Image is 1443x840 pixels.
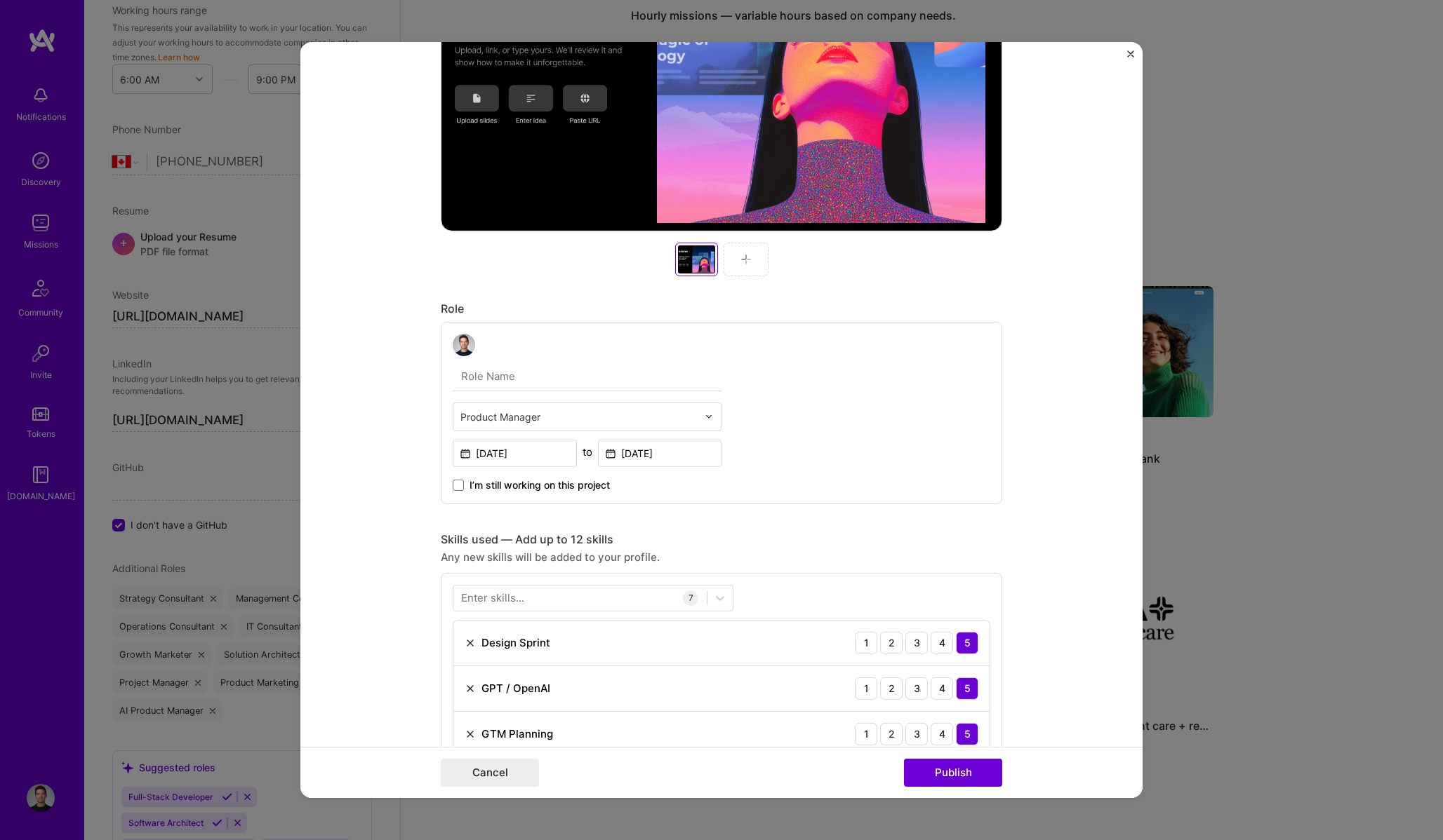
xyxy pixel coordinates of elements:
div: to [583,445,592,459]
div: Any new skills will be added to your profile. [441,550,1002,564]
img: drop icon [705,412,713,421]
img: Remove [465,683,476,694]
div: GTM Planning [481,726,553,741]
div: 5 [956,632,978,654]
input: Date [598,440,722,467]
div: 2 [880,632,903,654]
div: 1 [855,723,877,745]
div: 2 [880,723,903,745]
button: Publish [904,759,1002,787]
div: 1 [855,632,877,654]
div: 2 [880,677,903,700]
div: Role [441,302,1002,316]
span: I’m still working on this project [470,478,610,492]
div: 4 [931,632,953,654]
img: Remove [465,637,476,649]
div: Design Sprint [481,635,550,650]
div: 4 [931,723,953,745]
div: Skills used — Add up to 12 skills [441,532,1002,547]
div: 1 [855,677,877,700]
input: Date [453,440,577,467]
div: GPT / OpenAI [481,681,550,696]
div: 5 [956,723,978,745]
div: 5 [956,677,978,700]
input: Role Name [453,362,721,391]
div: 3 [905,723,928,745]
img: Add [740,254,752,265]
div: 3 [905,632,928,654]
button: Close [1127,50,1134,65]
div: 3 [905,677,928,700]
div: Enter skills... [461,590,524,605]
img: Remove [465,729,476,740]
div: 4 [931,677,953,700]
button: Cancel [441,759,539,787]
div: 7 [683,590,698,606]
